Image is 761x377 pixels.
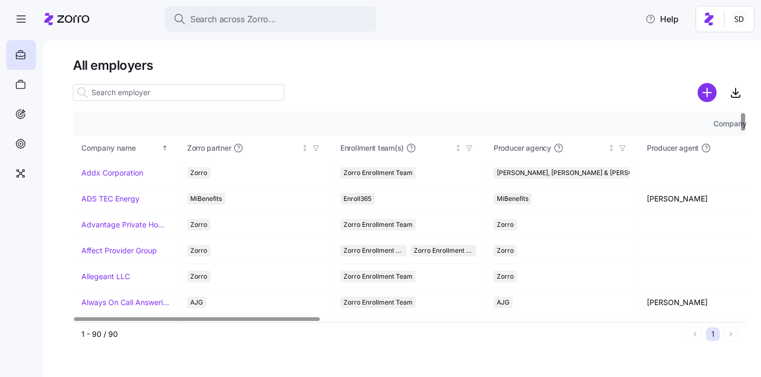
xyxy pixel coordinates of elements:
[81,297,170,308] a: Always On Call Answering Service
[81,142,160,154] div: Company name
[497,219,514,231] span: Zorro
[81,194,140,204] a: ADS TEC Energy
[190,193,222,205] span: MiBenefits
[190,13,276,26] span: Search across Zorro...
[73,136,179,160] th: Company nameSorted ascending
[190,271,207,282] span: Zorro
[73,84,284,101] input: Search employer
[190,167,207,179] span: Zorro
[497,193,528,205] span: MiBenefits
[454,144,462,152] div: Not sorted
[706,327,720,341] button: 1
[73,57,746,73] h1: All employers
[724,327,738,341] button: Next page
[647,143,699,153] span: Producer agent
[190,245,207,256] span: Zorro
[179,136,332,160] th: Zorro partnerNot sorted
[344,271,413,282] span: Zorro Enrollment Team
[190,297,203,308] span: AJG
[497,245,514,256] span: Zorro
[344,219,413,231] span: Zorro Enrollment Team
[485,136,638,160] th: Producer agencyNot sorted
[81,219,170,230] a: Advantage Private Home Care
[608,144,615,152] div: Not sorted
[301,144,309,152] div: Not sorted
[81,271,130,282] a: Allegeant LLC
[332,136,485,160] th: Enrollment team(s)Not sorted
[344,297,413,308] span: Zorro Enrollment Team
[165,6,376,32] button: Search across Zorro...
[81,168,143,178] a: Addx Corporation
[637,8,687,30] button: Help
[344,245,403,256] span: Zorro Enrollment Team
[161,144,169,152] div: Sorted ascending
[688,327,702,341] button: Previous page
[497,297,509,308] span: AJG
[340,143,404,153] span: Enrollment team(s)
[190,219,207,231] span: Zorro
[645,13,679,25] span: Help
[731,11,748,27] img: 038087f1531ae87852c32fa7be65e69b
[81,245,157,256] a: Affect Provider Group
[414,245,474,256] span: Zorro Enrollment Experts
[344,167,413,179] span: Zorro Enrollment Team
[497,167,661,179] span: [PERSON_NAME], [PERSON_NAME] & [PERSON_NAME]
[497,271,514,282] span: Zorro
[698,83,717,102] svg: add icon
[187,143,231,153] span: Zorro partner
[81,329,684,339] div: 1 - 90 / 90
[344,193,372,205] span: Enroll365
[494,143,551,153] span: Producer agency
